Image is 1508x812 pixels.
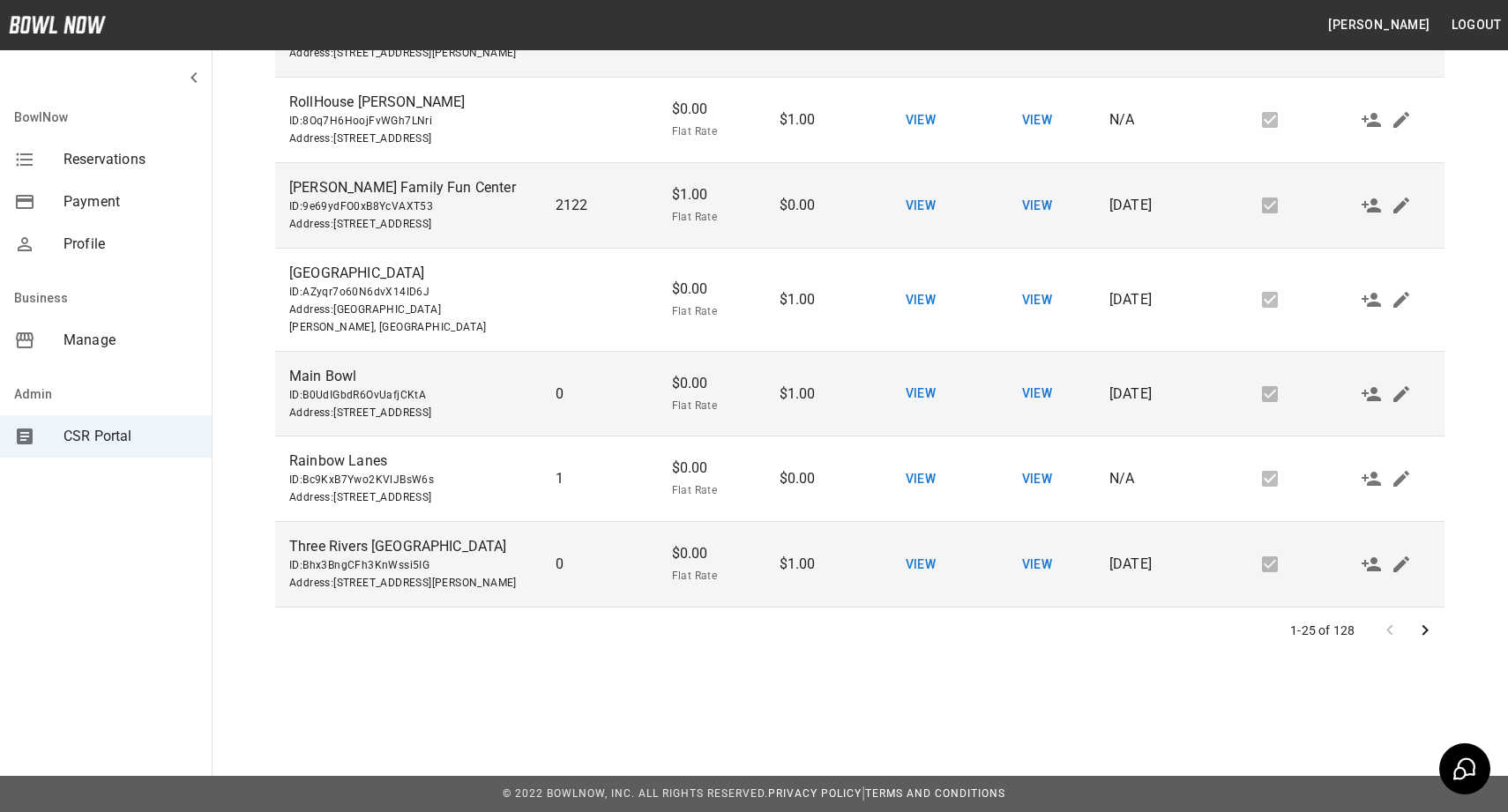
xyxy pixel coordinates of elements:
button: Edit [1386,464,1416,494]
span: Reservations [63,149,198,170]
button: View [1009,548,1065,581]
p: RollHouse [PERSON_NAME] [289,92,527,113]
p: [DATE] [1109,289,1198,310]
button: Edit [1386,190,1416,220]
p: $1.00 [672,184,751,205]
button: Edit [1386,285,1416,315]
button: View [892,377,949,410]
p: Rainbow Lanes [289,451,527,472]
p: [DATE] [1109,554,1198,575]
span: ID: Bhx3BngCFh3KnWssi5IG [289,557,527,575]
p: $0.00 [780,468,848,489]
span: CSR Portal [63,426,198,447]
p: [PERSON_NAME] Family Fun Center [289,177,527,198]
span: Address : [STREET_ADDRESS] [289,216,527,234]
button: [PERSON_NAME] [1321,9,1437,41]
span: Flat Rate [672,303,751,321]
p: $0.00 [672,99,751,120]
button: Make Admin [1356,549,1386,579]
span: Address : [STREET_ADDRESS] [289,489,527,507]
span: Flat Rate [672,482,751,500]
p: $1.00 [780,554,848,575]
p: 0 [556,384,644,405]
p: 1 [556,468,644,489]
button: Make Admin [1356,105,1386,135]
span: Payment [63,191,198,212]
button: View [1009,190,1065,222]
button: View [892,284,949,317]
p: 0 [556,554,644,575]
p: 2122 [556,195,644,216]
button: Make Admin [1356,464,1386,494]
button: Logout [1445,9,1508,41]
span: Profile [63,234,198,255]
p: $0.00 [672,458,751,479]
button: View [892,190,949,222]
p: $1.00 [780,384,848,405]
img: logo [9,16,106,34]
span: ID: B0UdIGbdR6OvUafjCKtA [289,387,527,405]
p: $0.00 [780,195,848,216]
span: ID: 8Oq7H6HoojFvWGh7LNri [289,113,527,130]
button: Make Admin [1356,190,1386,220]
span: ID: AZyqr7o60N6dvX14ID6J [289,284,527,302]
button: View [1009,284,1065,317]
p: [GEOGRAPHIC_DATA] [289,263,527,284]
span: Address : [STREET_ADDRESS] [289,405,527,422]
p: 1-25 of 128 [1290,622,1355,639]
span: Address : [STREET_ADDRESS][PERSON_NAME] [289,575,527,592]
button: Edit [1386,379,1416,409]
p: Main Bowl [289,366,527,387]
a: Terms and Conditions [865,787,1005,800]
button: Make Admin [1356,285,1386,315]
span: Address : [STREET_ADDRESS] [289,130,527,148]
button: View [1009,104,1065,137]
p: $0.00 [672,279,751,300]
p: $1.00 [780,289,848,310]
span: Address : [GEOGRAPHIC_DATA][PERSON_NAME], [GEOGRAPHIC_DATA] [289,302,527,337]
p: N/A [1109,468,1198,489]
button: View [1009,377,1065,410]
span: Address : [STREET_ADDRESS][PERSON_NAME] [289,45,527,63]
span: Manage [63,330,198,351]
p: [DATE] [1109,195,1198,216]
span: Flat Rate [672,568,751,585]
button: View [1009,463,1065,495]
span: ID: 9e69ydFO0xB8YcVAXT53 [289,198,527,216]
p: N/A [1109,109,1198,130]
span: Flat Rate [672,398,751,415]
button: Edit [1386,549,1416,579]
button: Edit [1386,105,1416,135]
p: [DATE] [1109,384,1198,405]
button: View [892,548,949,581]
span: © 2022 BowlNow, Inc. All Rights Reserved. [503,787,768,800]
button: View [892,104,949,137]
span: Flat Rate [672,209,751,227]
span: Flat Rate [672,123,751,141]
button: Make Admin [1356,379,1386,409]
span: ID: Bc9KxB7Ywo2KVlJBsW6s [289,472,527,489]
p: $0.00 [672,543,751,564]
p: Three Rivers [GEOGRAPHIC_DATA] [289,536,527,557]
button: View [892,463,949,495]
a: Privacy Policy [768,787,862,800]
p: $0.00 [672,373,751,394]
p: $1.00 [780,109,848,130]
button: Go to next page [1407,613,1443,648]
